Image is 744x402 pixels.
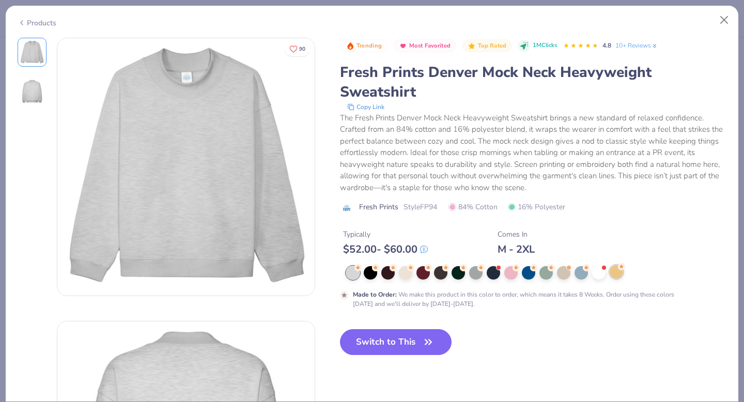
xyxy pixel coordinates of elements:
div: $ 52.00 - $ 60.00 [343,243,428,256]
div: 4.8 Stars [563,38,598,54]
button: copy to clipboard [344,102,388,112]
div: Fresh Prints Denver Mock Neck Heavyweight Sweatshirt [340,63,727,102]
img: brand logo [340,204,354,212]
a: 10+ Reviews [615,41,658,50]
img: Front [57,38,315,296]
button: Badge Button [394,39,456,53]
button: Like [285,41,310,56]
span: Style FP94 [404,202,437,212]
span: 90 [299,47,305,52]
div: Typically [343,229,428,240]
img: Back [20,79,44,104]
span: 84% Cotton [448,202,498,212]
div: Products [18,18,56,28]
button: Badge Button [341,39,388,53]
span: Top Rated [478,43,507,49]
strong: Made to Order : [353,290,397,299]
span: 4.8 [602,41,611,50]
span: Most Favorited [409,43,451,49]
div: The Fresh Prints Denver Mock Neck Heavyweight Sweatshirt brings a new standard of relaxed confide... [340,112,727,194]
div: We make this product in this color to order, which means it takes 8 Weeks. Order using these colo... [353,290,680,308]
img: Front [20,40,44,65]
img: Trending sort [346,42,354,50]
div: M - 2XL [498,243,535,256]
span: 16% Polyester [508,202,565,212]
button: Badge Button [462,39,512,53]
span: Fresh Prints [359,202,398,212]
img: Top Rated sort [468,42,476,50]
span: 1M Clicks [533,41,557,50]
span: Trending [357,43,382,49]
button: Close [715,10,734,30]
div: Comes In [498,229,535,240]
img: Most Favorited sort [399,42,407,50]
button: Switch to This [340,329,452,355]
